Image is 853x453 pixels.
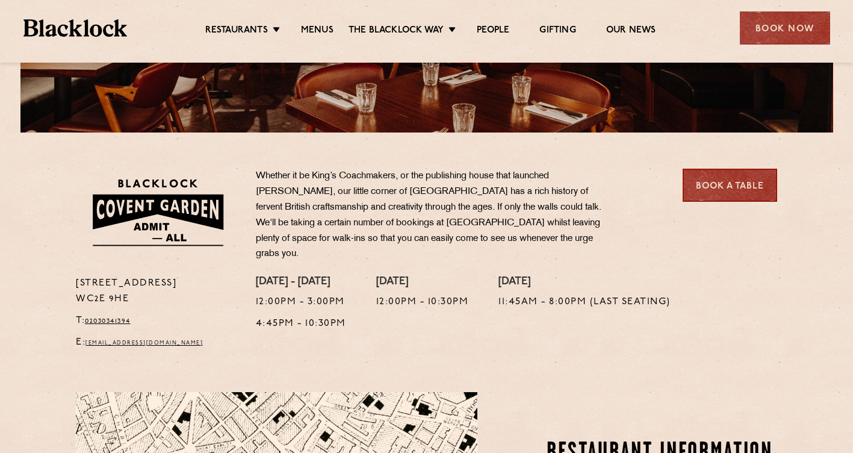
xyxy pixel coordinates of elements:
p: T: [76,313,238,329]
a: [EMAIL_ADDRESS][DOMAIN_NAME] [85,340,203,346]
p: 12:00pm - 10:30pm [376,295,469,310]
p: Whether it be King’s Coachmakers, or the publishing house that launched [PERSON_NAME], our little... [256,169,611,262]
div: Book Now [740,11,830,45]
a: Restaurants [205,25,268,38]
p: 12:00pm - 3:00pm [256,295,346,310]
a: Menus [301,25,333,38]
h4: [DATE] - [DATE] [256,276,346,289]
h4: [DATE] [376,276,469,289]
p: 11:45am - 8:00pm (Last Seating) [498,295,671,310]
p: E: [76,335,238,351]
p: 4:45pm - 10:30pm [256,316,346,332]
a: Gifting [539,25,575,38]
img: BL_Textured_Logo-footer-cropped.svg [23,19,128,37]
a: 02030341394 [85,317,131,325]
a: Our News [606,25,656,38]
p: [STREET_ADDRESS] WC2E 9HE [76,276,238,307]
a: The Blacklock Way [349,25,444,38]
a: People [477,25,509,38]
h4: [DATE] [498,276,671,289]
img: BLA_1470_CoventGarden_Website_Solid.svg [76,169,238,256]
a: Book a Table [683,169,777,202]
